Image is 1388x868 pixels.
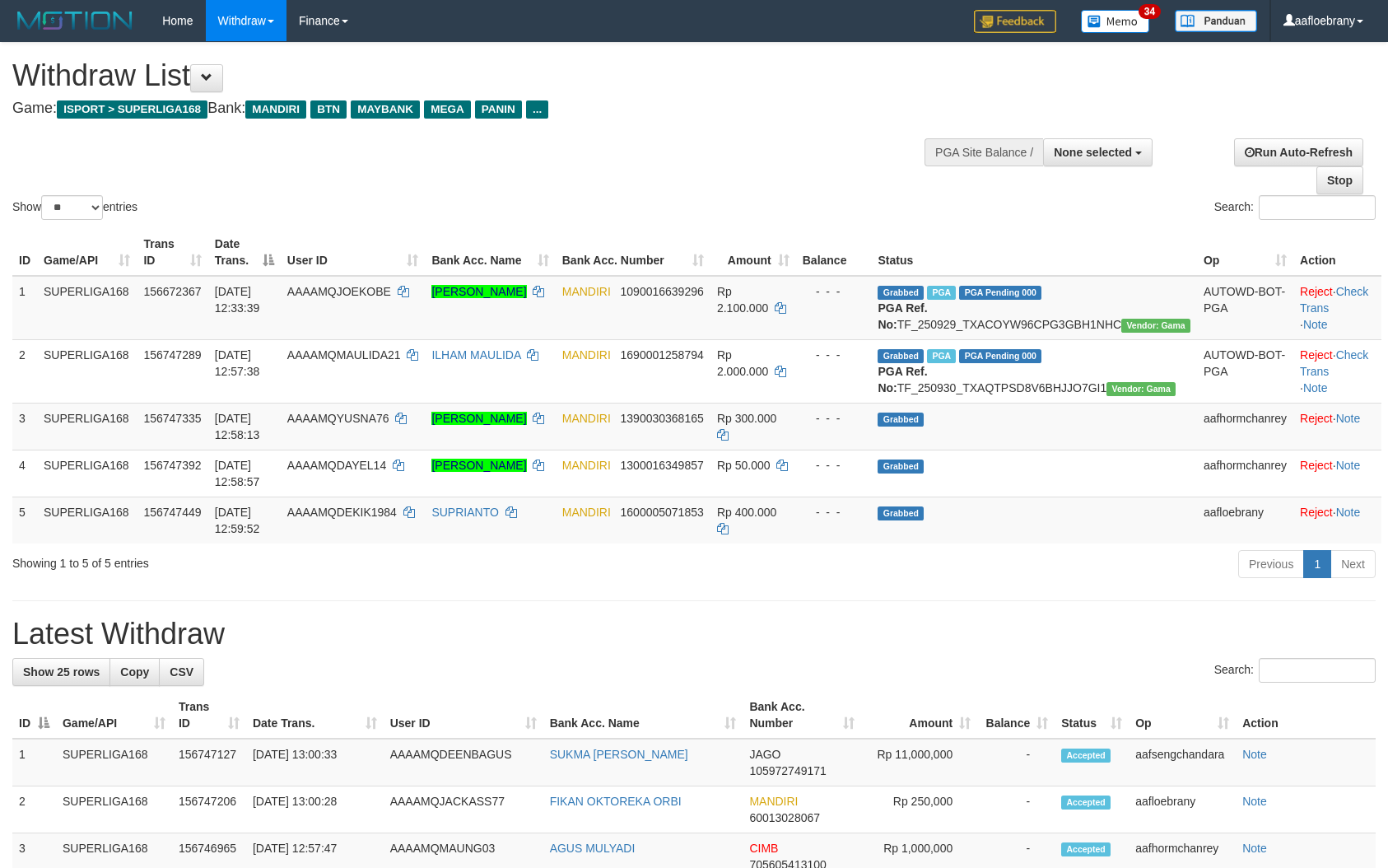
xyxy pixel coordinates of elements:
h4: Game: Bank: [12,100,909,117]
span: Vendor URL: https://trx31.1velocity.biz [1106,382,1176,396]
span: Grabbed [878,286,924,300]
img: Feedback.jpg [974,10,1056,33]
div: - - - [803,504,865,520]
span: BTN [310,100,347,119]
td: 1 [12,739,56,786]
th: Trans ID: activate to sort column ascending [137,229,207,276]
span: AAAAMQMAULIDA21 [287,348,401,362]
td: 5 [12,497,37,544]
td: Rp 250,000 [861,786,977,833]
td: SUPERLIGA168 [37,450,137,497]
span: ... [526,100,548,119]
td: AAAAMQJACKASS77 [384,786,543,833]
span: Copy 1390030368165 to clipboard [621,412,704,425]
span: Rp 50.000 [717,459,771,472]
span: MANDIRI [562,506,611,519]
td: - [977,739,1055,786]
td: 156747206 [172,786,246,833]
label: Search: [1214,658,1376,683]
span: Grabbed [878,413,924,427]
img: MOTION_logo.png [12,8,137,33]
span: Grabbed [878,460,924,474]
a: SUKMA [PERSON_NAME] [550,748,688,761]
span: Rp 2.100.000 [717,285,768,315]
td: SUPERLIGA168 [37,339,137,403]
span: MANDIRI [749,795,798,808]
th: Game/API: activate to sort column ascending [37,229,137,276]
a: [PERSON_NAME] [431,459,526,472]
span: PGA Pending [959,349,1041,363]
span: MANDIRI [562,285,611,298]
th: Balance: activate to sort column ascending [977,692,1055,739]
th: Bank Acc. Number: activate to sort column ascending [743,692,861,739]
span: MANDIRI [245,100,306,119]
span: 34 [1139,4,1161,19]
th: Status: activate to sort column ascending [1055,692,1129,739]
td: AUTOWD-BOT-PGA [1197,276,1293,340]
a: Note [1336,506,1361,519]
th: Bank Acc. Name: activate to sort column ascending [543,692,743,739]
td: SUPERLIGA168 [56,739,172,786]
td: · · [1293,276,1381,340]
td: 156747127 [172,739,246,786]
td: 2 [12,339,37,403]
img: Button%20Memo.svg [1081,10,1150,33]
b: PGA Ref. No: [878,365,927,394]
a: Note [1303,381,1328,394]
td: aafloebrany [1197,497,1293,544]
a: Show 25 rows [12,658,110,686]
a: SUPRIANTO [431,506,498,519]
span: JAGO [749,748,780,761]
td: SUPERLIGA168 [37,403,137,450]
span: PGA Pending [959,286,1041,300]
th: Balance [796,229,872,276]
a: Note [1336,412,1361,425]
th: Trans ID: activate to sort column ascending [172,692,246,739]
a: Stop [1316,166,1363,194]
span: Marked by aafsengchandara [927,349,956,363]
a: Check Trans [1300,348,1368,378]
td: · [1293,403,1381,450]
span: Copy 1600005071853 to clipboard [621,506,704,519]
span: 156747335 [143,412,201,425]
span: 156747449 [143,506,201,519]
span: Accepted [1061,749,1111,763]
td: [DATE] 13:00:28 [246,786,384,833]
a: Reject [1300,412,1333,425]
span: MANDIRI [562,459,611,472]
a: Copy [109,658,160,686]
th: Op: activate to sort column ascending [1197,229,1293,276]
span: Marked by aafsengchandara [927,286,956,300]
th: Date Trans.: activate to sort column ascending [246,692,384,739]
select: Showentries [41,195,103,220]
th: Op: activate to sort column ascending [1129,692,1236,739]
th: Date Trans.: activate to sort column descending [208,229,281,276]
td: aafloebrany [1129,786,1236,833]
span: Grabbed [878,506,924,520]
input: Search: [1259,658,1376,683]
td: 2 [12,786,56,833]
span: MANDIRI [562,412,611,425]
span: Vendor URL: https://trx31.1velocity.biz [1121,319,1190,333]
span: [DATE] 12:33:39 [215,285,260,315]
span: None selected [1054,146,1132,159]
td: SUPERLIGA168 [37,497,137,544]
span: CSV [170,665,193,679]
span: Accepted [1061,796,1111,810]
td: SUPERLIGA168 [56,786,172,833]
th: Action [1236,692,1376,739]
a: Note [1303,318,1328,331]
h1: Withdraw List [12,59,909,92]
th: User ID: activate to sort column ascending [384,692,543,739]
span: 156747289 [143,348,201,362]
td: - [977,786,1055,833]
a: Reject [1300,285,1333,298]
td: · [1293,450,1381,497]
th: ID [12,229,37,276]
a: CSV [159,658,204,686]
span: MAYBANK [351,100,420,119]
th: Game/API: activate to sort column ascending [56,692,172,739]
td: SUPERLIGA168 [37,276,137,340]
td: TF_250929_TXACOYW96CPG3GBH1NHC [871,276,1196,340]
a: 1 [1303,550,1331,578]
